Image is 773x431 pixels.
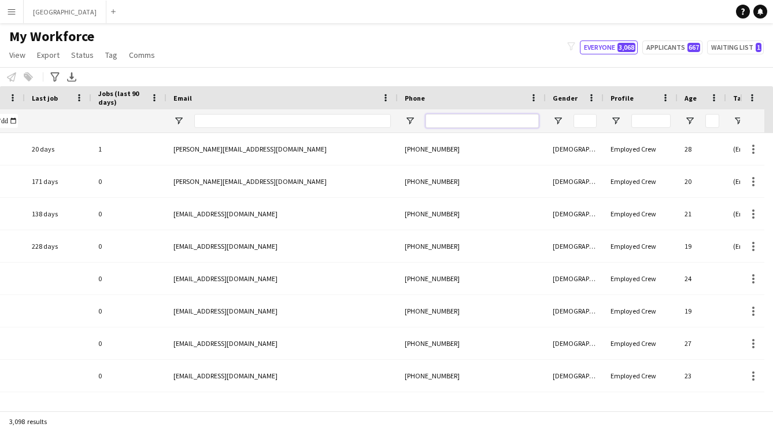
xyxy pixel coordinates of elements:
[678,198,726,230] div: 21
[685,94,697,102] span: Age
[678,133,726,165] div: 28
[398,133,546,165] div: [PHONE_NUMBER]
[167,230,398,262] div: [EMAIL_ADDRESS][DOMAIN_NAME]
[5,47,30,62] a: View
[398,230,546,262] div: [PHONE_NUMBER]
[405,94,425,102] span: Phone
[705,114,719,128] input: Age Filter Input
[733,94,749,102] span: Tags
[167,392,398,424] div: [EMAIL_ADDRESS][DOMAIN_NAME]
[574,114,597,128] input: Gender Filter Input
[25,230,91,262] div: 228 days
[129,50,155,60] span: Comms
[678,360,726,392] div: 23
[546,295,604,327] div: [DEMOGRAPHIC_DATA]
[604,327,678,359] div: Employed Crew
[91,263,167,294] div: 0
[91,327,167,359] div: 0
[167,263,398,294] div: [EMAIL_ADDRESS][DOMAIN_NAME]
[398,327,546,359] div: [PHONE_NUMBER]
[194,114,391,128] input: Email Filter Input
[398,392,546,424] div: [PHONE_NUMBER]
[398,295,546,327] div: [PHONE_NUMBER]
[91,133,167,165] div: 1
[91,230,167,262] div: 0
[546,263,604,294] div: [DEMOGRAPHIC_DATA]
[91,198,167,230] div: 0
[678,295,726,327] div: 19
[101,47,122,62] a: Tag
[604,360,678,392] div: Employed Crew
[167,295,398,327] div: [EMAIL_ADDRESS][DOMAIN_NAME]
[733,116,744,126] button: Open Filter Menu
[105,50,117,60] span: Tag
[91,295,167,327] div: 0
[546,230,604,262] div: [DEMOGRAPHIC_DATA]
[124,47,160,62] a: Comms
[604,392,678,424] div: Employed Crew
[642,40,702,54] button: Applicants667
[678,327,726,359] div: 27
[707,40,764,54] button: Waiting list1
[24,1,106,23] button: [GEOGRAPHIC_DATA]
[604,295,678,327] div: Employed Crew
[398,360,546,392] div: [PHONE_NUMBER]
[91,392,167,424] div: 0
[37,50,60,60] span: Export
[91,360,167,392] div: 0
[685,116,695,126] button: Open Filter Menu
[604,133,678,165] div: Employed Crew
[546,165,604,197] div: [DEMOGRAPHIC_DATA]
[546,133,604,165] div: [DEMOGRAPHIC_DATA]
[9,50,25,60] span: View
[611,94,634,102] span: Profile
[604,198,678,230] div: Employed Crew
[398,198,546,230] div: [PHONE_NUMBER]
[678,263,726,294] div: 24
[678,165,726,197] div: 20
[553,116,563,126] button: Open Filter Menu
[611,116,621,126] button: Open Filter Menu
[398,263,546,294] div: [PHONE_NUMBER]
[25,165,91,197] div: 171 days
[167,327,398,359] div: [EMAIL_ADDRESS][DOMAIN_NAME]
[687,43,700,52] span: 667
[398,165,546,197] div: [PHONE_NUMBER]
[756,43,761,52] span: 1
[66,47,98,62] a: Status
[25,198,91,230] div: 138 days
[173,94,192,102] span: Email
[546,198,604,230] div: [DEMOGRAPHIC_DATA]
[678,230,726,262] div: 19
[25,133,91,165] div: 20 days
[48,70,62,84] app-action-btn: Advanced filters
[678,392,726,424] div: 23
[546,360,604,392] div: [DEMOGRAPHIC_DATA]
[167,133,398,165] div: [PERSON_NAME][EMAIL_ADDRESS][DOMAIN_NAME]
[631,114,671,128] input: Profile Filter Input
[98,89,146,106] span: Jobs (last 90 days)
[546,327,604,359] div: [DEMOGRAPHIC_DATA]
[604,230,678,262] div: Employed Crew
[71,50,94,60] span: Status
[580,40,638,54] button: Everyone3,068
[553,94,578,102] span: Gender
[546,392,604,424] div: [DEMOGRAPHIC_DATA]
[167,360,398,392] div: [EMAIL_ADDRESS][DOMAIN_NAME]
[604,165,678,197] div: Employed Crew
[167,165,398,197] div: [PERSON_NAME][EMAIL_ADDRESS][DOMAIN_NAME]
[32,47,64,62] a: Export
[167,198,398,230] div: [EMAIL_ADDRESS][DOMAIN_NAME]
[604,263,678,294] div: Employed Crew
[91,165,167,197] div: 0
[426,114,539,128] input: Phone Filter Input
[65,70,79,84] app-action-btn: Export XLSX
[617,43,635,52] span: 3,068
[9,28,94,45] span: My Workforce
[405,116,415,126] button: Open Filter Menu
[173,116,184,126] button: Open Filter Menu
[32,94,58,102] span: Last job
